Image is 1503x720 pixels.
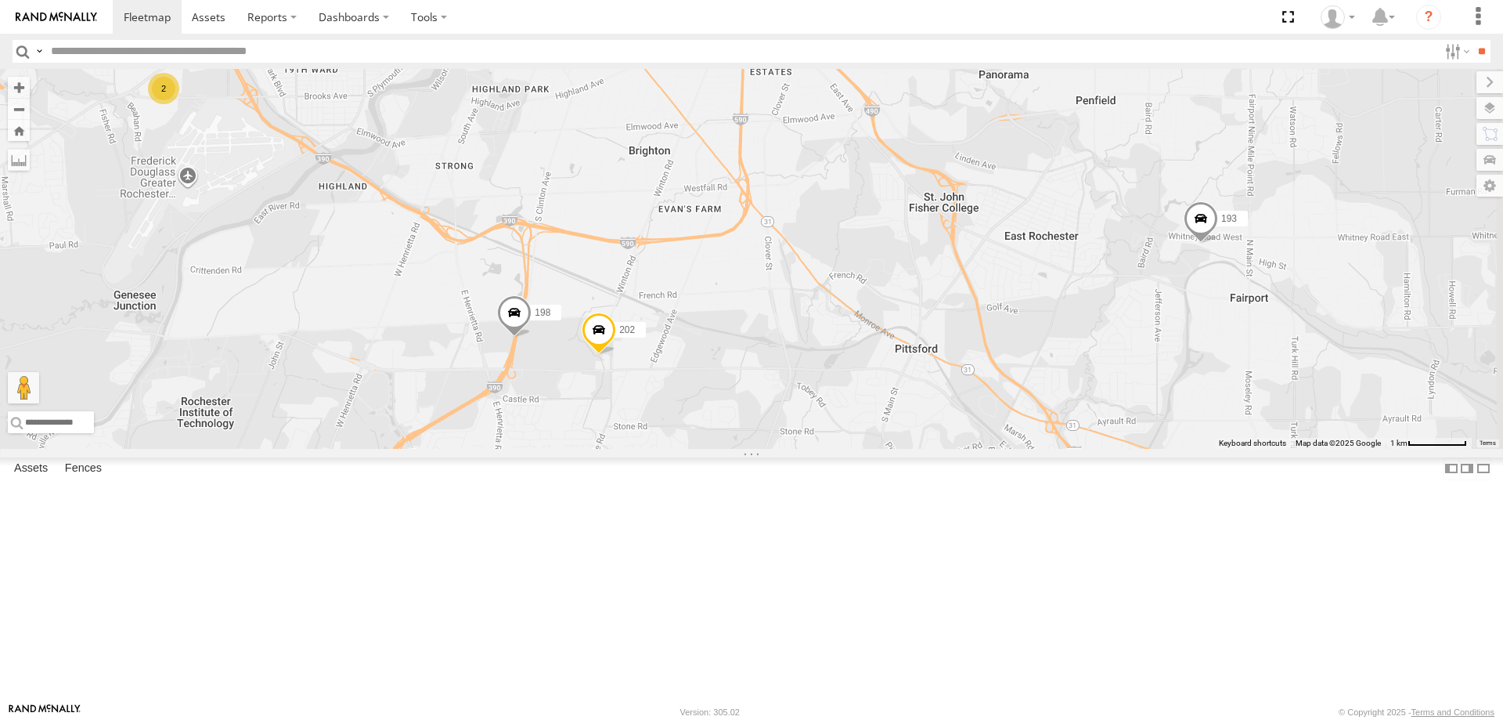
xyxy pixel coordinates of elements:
[1221,213,1237,224] span: 193
[148,73,179,104] div: 2
[33,40,45,63] label: Search Query
[680,707,740,717] div: Version: 305.02
[9,704,81,720] a: Visit our Website
[1296,439,1381,447] span: Map data ©2025 Google
[8,77,30,98] button: Zoom in
[1459,458,1475,480] label: Dock Summary Table to the Right
[1480,440,1496,447] a: Terms
[535,307,550,318] span: 198
[57,458,110,479] label: Fences
[619,324,635,335] span: 202
[6,458,56,479] label: Assets
[1339,707,1494,717] div: © Copyright 2025 -
[1439,40,1472,63] label: Search Filter Options
[1386,438,1472,449] button: Map Scale: 1 km per 72 pixels
[8,120,30,141] button: Zoom Home
[8,372,39,403] button: Drag Pegman onto the map to open Street View
[1411,707,1494,717] a: Terms and Conditions
[1219,438,1286,449] button: Keyboard shortcuts
[8,149,30,171] label: Measure
[1315,5,1361,29] div: David Steen
[8,98,30,120] button: Zoom out
[1416,5,1441,30] i: ?
[1444,458,1459,480] label: Dock Summary Table to the Left
[16,12,97,23] img: rand-logo.svg
[1390,439,1407,447] span: 1 km
[1476,175,1503,197] label: Map Settings
[1476,458,1491,480] label: Hide Summary Table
